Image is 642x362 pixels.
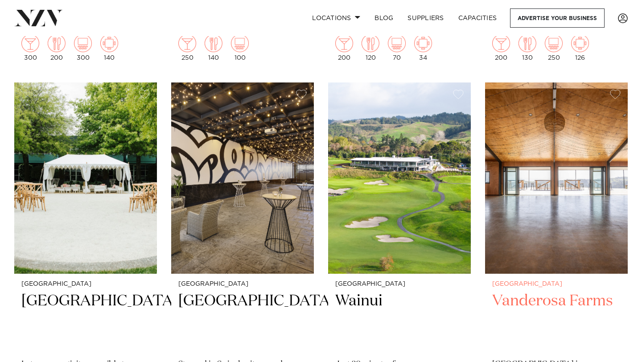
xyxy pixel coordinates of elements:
[362,34,379,52] img: dining.png
[74,34,92,61] div: 300
[510,8,605,28] a: Advertise your business
[205,34,222,61] div: 140
[335,34,353,61] div: 200
[21,34,39,52] img: cocktail.png
[21,34,39,61] div: 300
[492,34,510,52] img: cocktail.png
[492,291,621,351] h2: Vanderosa Farms
[21,281,150,288] small: [GEOGRAPHIC_DATA]
[571,34,589,61] div: 126
[545,34,563,52] img: theatre.png
[362,34,379,61] div: 120
[571,34,589,52] img: meeting.png
[335,34,353,52] img: cocktail.png
[305,8,367,28] a: Locations
[367,8,400,28] a: BLOG
[178,34,196,52] img: cocktail.png
[100,34,118,61] div: 140
[451,8,504,28] a: Capacities
[74,34,92,52] img: theatre.png
[400,8,451,28] a: SUPPLIERS
[100,34,118,52] img: meeting.png
[388,34,406,52] img: theatre.png
[14,10,63,26] img: nzv-logo.png
[231,34,249,61] div: 100
[335,291,464,351] h2: Wainui
[48,34,66,52] img: dining.png
[414,34,432,61] div: 34
[205,34,222,52] img: dining.png
[231,34,249,52] img: theatre.png
[388,34,406,61] div: 70
[414,34,432,52] img: meeting.png
[178,281,307,288] small: [GEOGRAPHIC_DATA]
[545,34,563,61] div: 250
[335,281,464,288] small: [GEOGRAPHIC_DATA]
[21,291,150,351] h2: [GEOGRAPHIC_DATA]
[492,281,621,288] small: [GEOGRAPHIC_DATA]
[178,291,307,351] h2: [GEOGRAPHIC_DATA]
[519,34,536,52] img: dining.png
[519,34,536,61] div: 130
[492,34,510,61] div: 200
[48,34,66,61] div: 200
[178,34,196,61] div: 250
